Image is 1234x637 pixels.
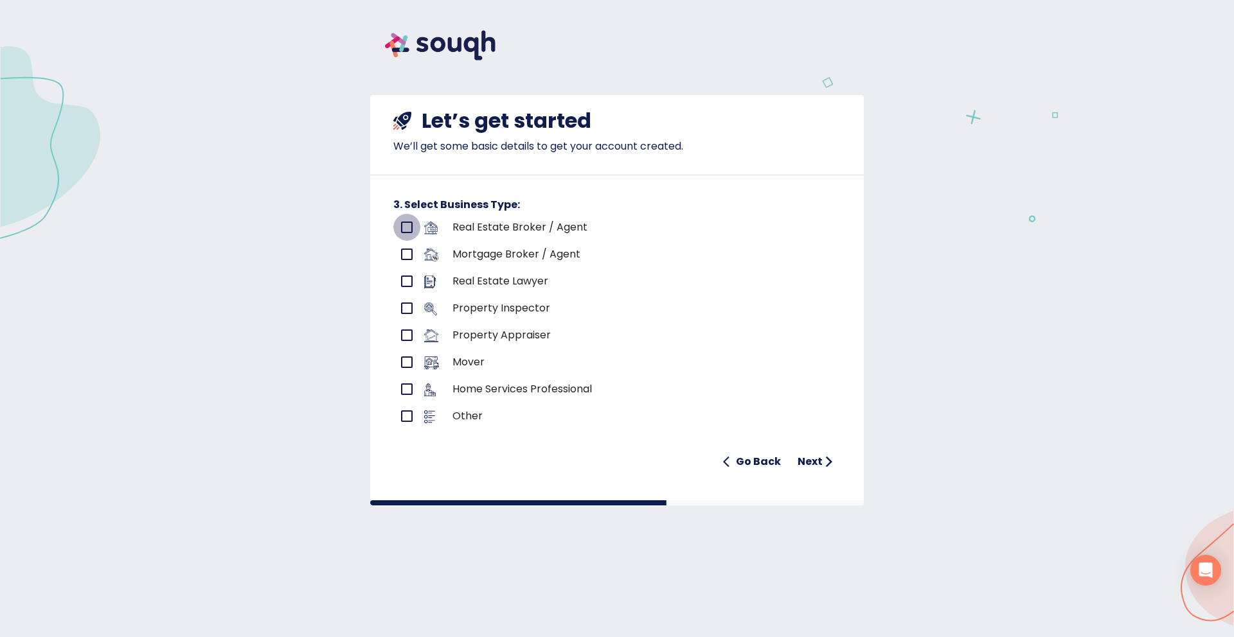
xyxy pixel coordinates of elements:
img: business-logo [424,302,437,315]
h4: Let’s get started [422,108,591,134]
p: Home Services Professional [452,381,783,397]
p: Mortgage Broker / Agent [452,247,783,262]
p: Other [452,408,783,424]
p: Real Estate Lawyer [452,274,783,289]
img: business-logo [424,356,439,369]
p: Mover [452,354,783,370]
img: business-logo [424,249,438,261]
p: Property Inspector [452,301,783,316]
img: business-logo [424,329,438,342]
img: business-logo [424,222,438,234]
img: shuttle [393,112,411,130]
h6: Go Back [736,453,781,471]
p: We’ll get some basic details to get your account created. [393,139,841,154]
h6: 3. Select Business Type: [393,196,841,214]
button: Go Back [718,449,786,475]
img: souqh logo [370,15,510,75]
p: Real Estate Broker / Agent [452,220,783,235]
img: business-logo [424,383,436,396]
div: Open Intercom Messenger [1190,555,1221,586]
p: Property Appraiser [452,327,783,343]
img: business-logo [424,410,435,423]
img: business-logo [424,275,436,288]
